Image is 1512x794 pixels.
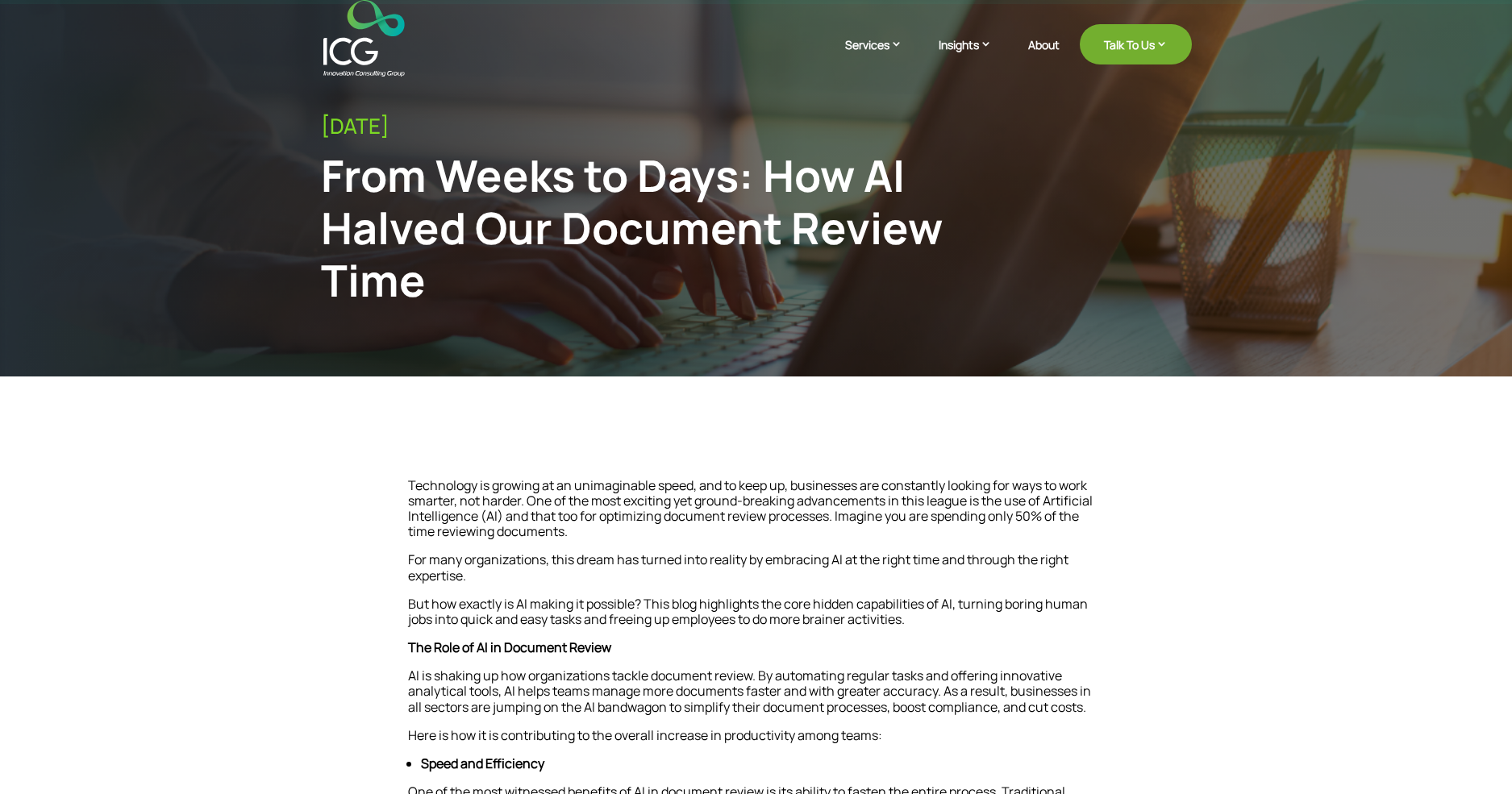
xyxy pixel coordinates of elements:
[321,114,1192,139] div: [DATE]
[408,728,1105,756] p: Here is how it is contributing to the overall increase in productivity among teams:
[408,478,1105,553] p: Technology is growing at an unimaginable speed, and to keep up, businesses are constantly looking...
[1028,39,1060,77] a: About
[939,36,1008,77] a: Insights
[321,149,992,306] div: From Weeks to Days: How AI Halved Our Document Review Time
[408,638,611,656] strong: The Role of AI in Document Review
[1243,620,1512,794] iframe: Chat Widget
[845,36,918,77] a: Services
[408,552,1105,596] p: For many organizations, this dream has turned into reality by embracing AI at the right time and ...
[408,597,1105,640] p: But how exactly is AI making it possible? This blog highlights the core hidden capabilities of AI...
[1080,24,1192,64] a: Talk To Us
[408,668,1105,728] p: AI is shaking up how organizations tackle document review. By automating regular tasks and offeri...
[421,755,544,772] strong: Speed and Efficiency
